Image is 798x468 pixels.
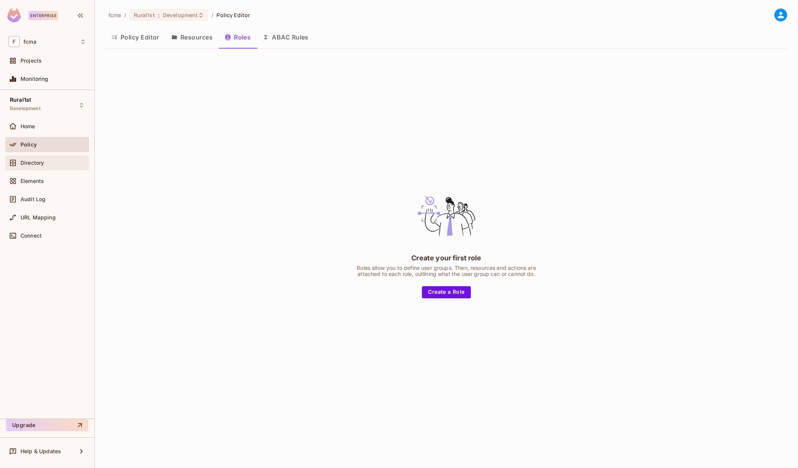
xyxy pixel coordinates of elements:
[257,28,315,47] button: ABAC Rules
[20,178,44,184] span: Elements
[219,28,257,47] button: Roles
[10,106,41,112] span: Development
[165,28,219,47] button: Resources
[20,196,45,202] span: Audit Log
[422,286,470,298] button: Create a Role
[411,253,481,263] div: Create your first role
[216,11,250,19] span: Policy Editor
[20,76,49,82] span: Monitoring
[10,97,31,103] span: Rural1st
[24,39,36,45] span: Workspace: fcma
[20,142,37,148] span: Policy
[20,123,35,129] span: Home
[8,36,20,47] span: F
[105,28,165,47] button: Policy Editor
[7,8,21,22] img: SReyMgAAAABJRU5ErkJggg==
[20,233,42,239] span: Connect
[28,11,58,20] div: Enterprise
[212,11,213,19] li: /
[158,12,160,18] span: :
[124,11,126,19] li: /
[20,214,56,221] span: URL Mapping
[163,11,198,19] span: Development
[352,265,541,277] div: Roles allow you to define user groups. Then, resources and actions are attached to each role, out...
[108,11,121,19] span: the active workspace
[6,419,88,431] button: Upgrade
[134,11,155,19] span: Rural1st
[20,58,42,64] span: Projects
[20,448,61,454] span: Help & Updates
[20,160,44,166] span: Directory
